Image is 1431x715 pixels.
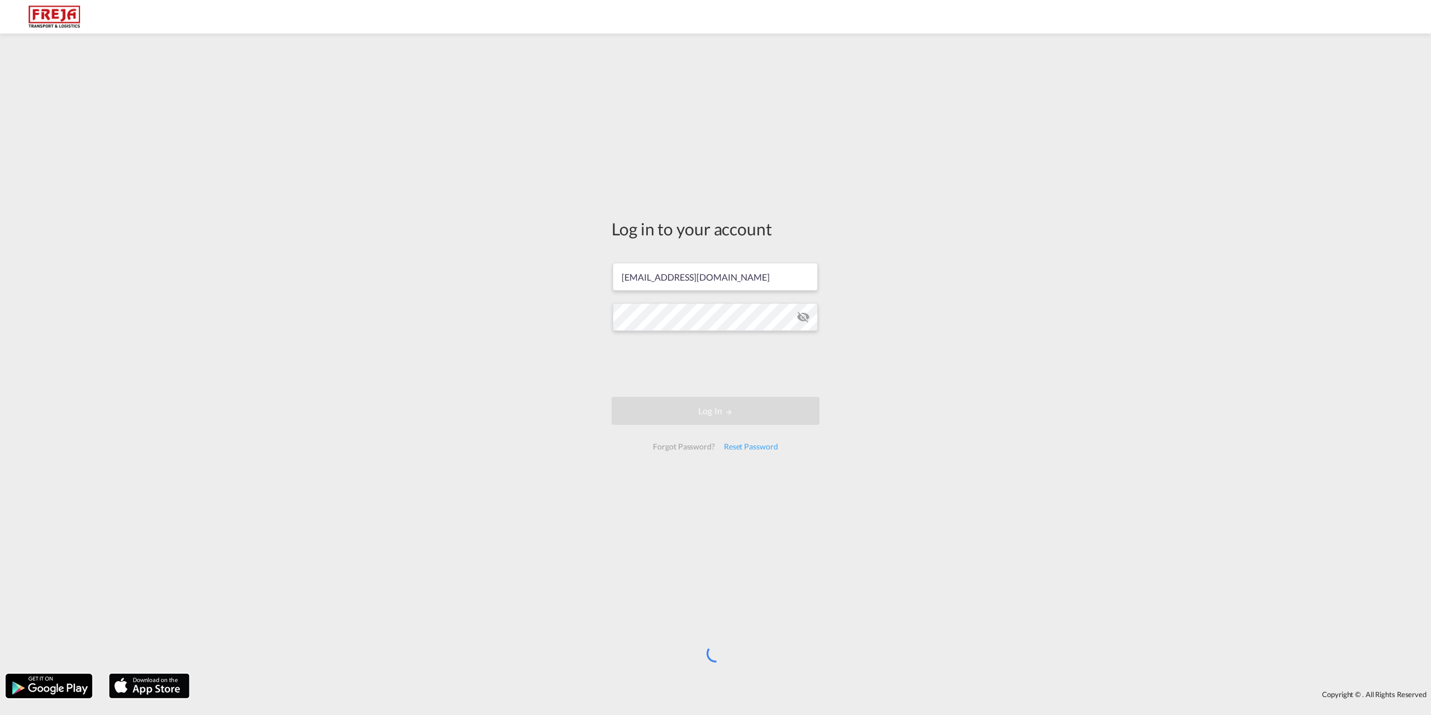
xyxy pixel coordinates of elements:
[797,310,810,324] md-icon: icon-eye-off
[17,4,92,30] img: 586607c025bf11f083711d99603023e7.png
[195,685,1431,704] div: Copyright © . All Rights Reserved
[108,673,191,699] img: apple.png
[719,437,783,457] div: Reset Password
[4,673,93,699] img: google.png
[612,217,819,240] div: Log in to your account
[648,437,719,457] div: Forgot Password?
[612,397,819,425] button: LOGIN
[631,342,800,386] iframe: reCAPTCHA
[613,263,818,291] input: Enter email/phone number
